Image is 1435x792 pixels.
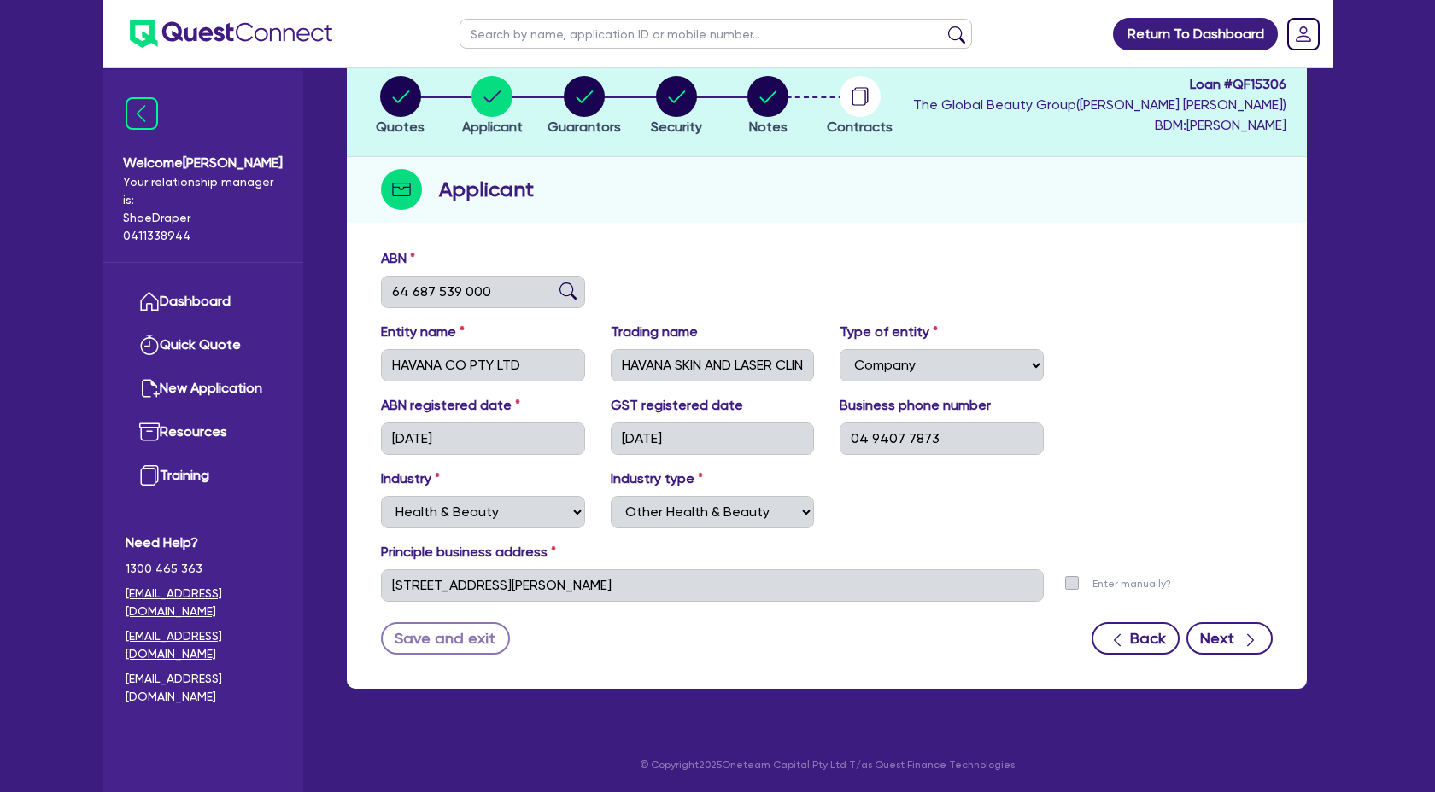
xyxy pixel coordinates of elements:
[126,585,280,620] a: [EMAIL_ADDRESS][DOMAIN_NAME]
[461,75,524,138] button: Applicant
[126,367,280,411] a: New Application
[749,119,788,135] span: Notes
[913,96,1286,113] span: The Global Beauty Group ( [PERSON_NAME] [PERSON_NAME] )
[840,395,991,416] label: Business phone number
[1113,18,1278,50] a: Return To Dashboard
[611,395,743,416] label: GST registered date
[381,169,422,210] img: step-icon
[126,323,280,367] a: Quick Quote
[1092,622,1180,655] button: Back
[126,97,158,130] img: icon-menu-close
[611,469,703,489] label: Industry type
[559,282,577,300] img: abn-lookup icon
[381,469,440,489] label: Industry
[381,622,510,655] button: Save and exit
[126,533,280,553] span: Need Help?
[126,411,280,454] a: Resources
[335,757,1319,772] p: © Copyright 2025 Oneteam Capital Pty Ltd T/as Quest Finance Technologies
[611,322,698,342] label: Trading name
[747,75,789,138] button: Notes
[139,465,160,486] img: training
[381,322,465,342] label: Entity name
[547,75,622,138] button: Guarantors
[381,422,585,455] input: DD / MM / YYYY
[460,19,972,49] input: Search by name, application ID or mobile number...
[913,74,1286,95] span: Loan # QF15306
[123,153,283,173] span: Welcome [PERSON_NAME]
[548,119,621,135] span: Guarantors
[913,115,1286,136] span: BDM: [PERSON_NAME]
[462,119,523,135] span: Applicant
[840,322,938,342] label: Type of entity
[376,119,425,135] span: Quotes
[126,560,280,578] span: 1300 465 363
[1281,12,1326,56] a: Dropdown toggle
[375,75,425,138] button: Quotes
[123,173,283,245] span: Your relationship manager is: Shae Draper 0411338944
[126,454,280,498] a: Training
[611,422,815,455] input: DD / MM / YYYY
[651,119,702,135] span: Security
[827,119,893,135] span: Contracts
[1186,622,1273,655] button: Next
[381,395,520,416] label: ABN registered date
[126,670,280,706] a: [EMAIL_ADDRESS][DOMAIN_NAME]
[139,422,160,442] img: resources
[139,335,160,355] img: quick-quote
[381,248,415,269] label: ABN
[126,280,280,323] a: Dashboard
[1092,576,1171,592] label: Enter manually?
[439,174,534,205] h2: Applicant
[139,378,160,399] img: new-application
[130,20,332,48] img: quest-connect-logo-blue
[826,75,893,138] button: Contracts
[126,627,280,663] a: [EMAIL_ADDRESS][DOMAIN_NAME]
[650,75,703,138] button: Security
[381,542,556,562] label: Principle business address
